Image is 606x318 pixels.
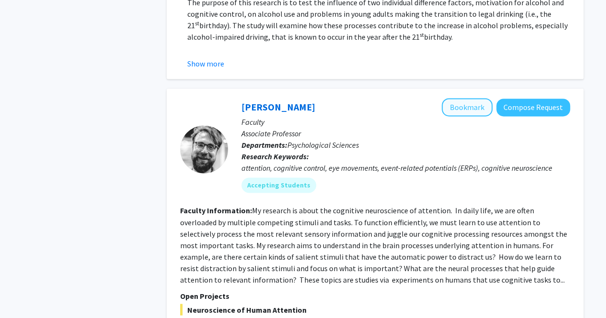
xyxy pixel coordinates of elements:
[180,304,570,315] span: Neuroscience of Human Attention
[241,152,309,161] b: Research Keywords:
[241,140,287,150] b: Departments:
[7,275,41,311] iframe: Chat
[496,99,570,116] button: Compose Request to Nicholas Gaspelin
[241,177,316,193] mat-chip: Accepting Students
[180,206,252,215] b: Faculty Information:
[187,58,224,69] button: Show more
[424,32,453,42] span: birthday.
[180,206,567,284] fg-read-more: My research is about the cognitive neuroscience of attention. In daily life, we are often overloa...
[287,140,359,150] span: Psychological Sciences
[180,290,570,301] p: Open Projects
[241,116,570,128] p: Faculty
[241,162,570,174] div: attention, cognitive control, eye movements, event-related potentials (ERPs), cognitive neuroscience
[442,98,492,116] button: Add Nicholas Gaspelin to Bookmarks
[241,128,570,139] p: Associate Professor
[187,21,568,42] span: birthday). The study will examine how these processes contribute to the increase in alcohol probl...
[195,20,199,27] sup: st
[420,31,424,38] sup: st
[241,101,315,113] a: [PERSON_NAME]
